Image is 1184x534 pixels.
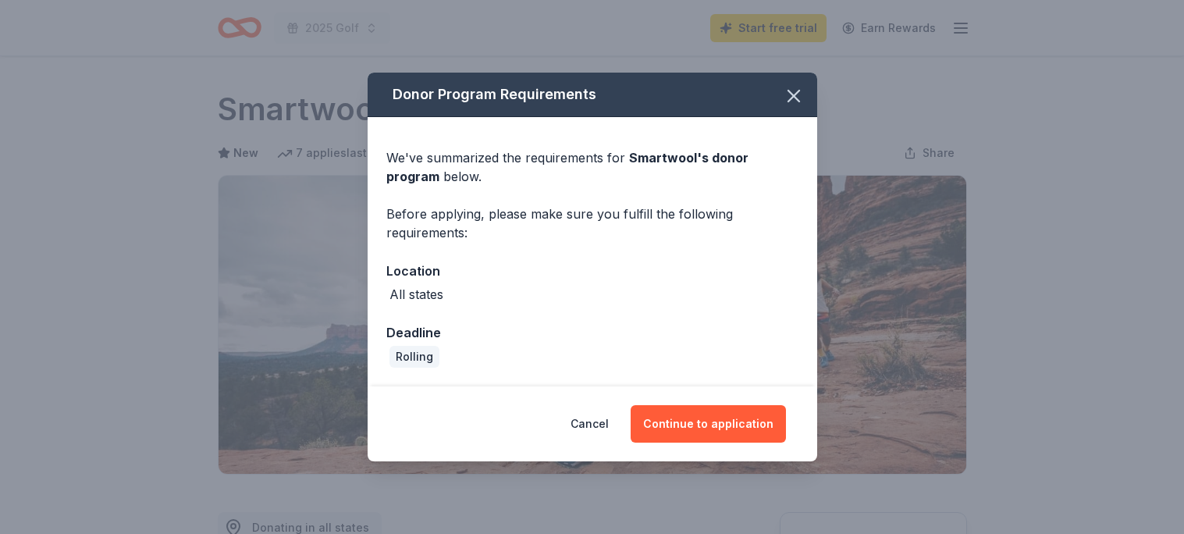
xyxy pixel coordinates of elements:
button: Continue to application [631,405,786,443]
button: Cancel [571,405,609,443]
div: All states [389,285,443,304]
div: Donor Program Requirements [368,73,817,117]
div: Before applying, please make sure you fulfill the following requirements: [386,205,798,242]
div: Rolling [389,346,439,368]
div: We've summarized the requirements for below. [386,148,798,186]
div: Location [386,261,798,281]
div: Deadline [386,322,798,343]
